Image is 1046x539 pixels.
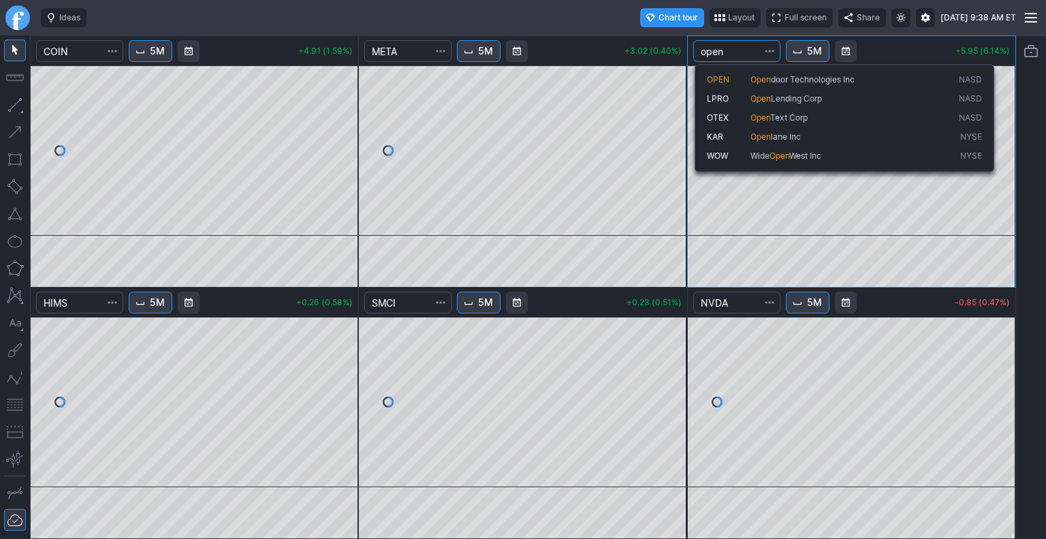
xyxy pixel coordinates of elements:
[129,292,172,313] button: Interval
[760,292,779,313] button: Search
[624,47,682,55] p: +3.02 (0.40%)
[4,94,26,116] button: Line
[695,64,994,172] div: Search
[431,292,450,313] button: Search
[431,40,450,62] button: Search
[506,40,528,62] button: Range
[959,112,982,124] span: NASD
[4,448,26,470] button: Anchored VWAP
[728,11,755,25] span: Layout
[4,421,26,443] button: Position
[707,93,729,104] span: LPRO
[959,74,982,86] span: NASD
[457,292,501,313] button: Interval
[770,151,789,161] span: Open
[4,285,26,307] button: XABCD
[960,132,982,143] span: NYSE
[129,40,172,62] button: Interval
[298,47,353,55] p: +4.91 (1.59%)
[955,298,1010,307] p: -0.85 (0.47%)
[4,203,26,225] button: Triangle
[659,11,698,25] span: Chart tour
[784,11,827,25] span: Full screen
[750,93,771,104] span: Open
[857,11,880,25] span: Share
[707,74,729,84] span: OPEN
[4,394,26,416] button: Fibonacci retracements
[750,74,771,84] span: Open
[178,292,200,313] button: Range
[4,367,26,388] button: Elliott waves
[786,292,829,313] button: Interval
[760,40,779,62] button: Search
[5,5,30,30] a: Finviz.com
[364,40,451,62] input: Search
[771,74,855,84] span: door Technologies Inc
[750,112,770,123] span: Open
[4,482,26,504] button: Drawing mode: Single
[707,132,723,142] span: KAR
[771,132,801,142] span: lane Inc
[750,151,770,161] span: Wide
[786,40,829,62] button: Interval
[506,292,528,313] button: Range
[103,292,122,313] button: Search
[707,151,728,161] span: WOW
[36,292,123,313] input: Search
[838,8,886,27] button: Share
[710,8,761,27] button: Layout
[959,93,982,105] span: NASD
[770,112,808,123] span: Text Corp
[789,151,821,161] span: West Inc
[891,8,910,27] button: Toggle light mode
[835,40,857,62] button: Range
[807,44,822,58] span: 5M
[4,258,26,279] button: Polygon
[457,40,501,62] button: Interval
[835,292,857,313] button: Range
[693,292,780,313] input: Search
[627,298,682,307] p: +0.23 (0.51%)
[364,292,451,313] input: Search
[150,296,165,309] span: 5M
[41,8,86,27] button: Ideas
[103,40,122,62] button: Search
[766,8,833,27] button: Full screen
[478,44,493,58] span: 5M
[771,93,822,104] span: Lending Corp
[640,8,704,27] button: Chart tour
[4,149,26,170] button: Rectangle
[4,312,26,334] button: Text
[178,40,200,62] button: Range
[4,509,26,531] button: Drawings Autosave: On
[4,176,26,198] button: Rotated rectangle
[296,298,353,307] p: +0.26 (0.58%)
[4,40,26,61] button: Mouse
[707,112,729,123] span: OTEX
[693,40,780,62] input: Search
[807,296,822,309] span: 5M
[916,8,935,27] button: Settings
[750,132,771,142] span: Open
[4,67,26,89] button: Measure
[150,44,165,58] span: 5M
[36,40,123,62] input: Search
[59,11,80,25] span: Ideas
[940,11,1016,25] span: [DATE] 9:38 AM ET
[960,151,982,162] span: NYSE
[4,230,26,252] button: Ellipse
[478,296,493,309] span: 5M
[1020,40,1042,62] button: Portfolio watchlist
[4,121,26,143] button: Arrow
[4,339,26,361] button: Brush
[955,47,1010,55] p: +5.95 (6.14%)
